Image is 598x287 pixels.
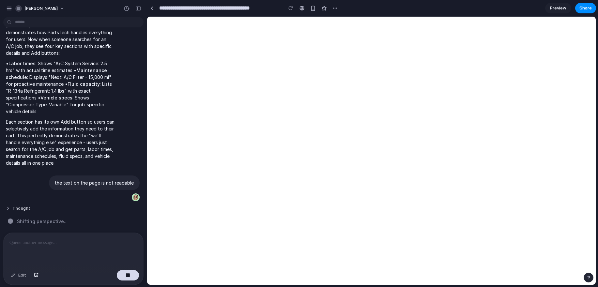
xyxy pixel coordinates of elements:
[6,60,115,115] p: • : Shows "A/C System Service: 2.5 hrs" with actual time estimates • : Displays "Next: A/C Filter...
[550,5,566,11] span: Preview
[575,3,596,13] button: Share
[55,179,134,186] p: the text on the page is not readable
[13,3,68,14] button: [PERSON_NAME]
[6,15,115,56] p: I've transformed the Air Conditioning job section into a comprehensive information hub that demon...
[40,95,72,100] strong: Vehicle specs
[24,5,58,12] span: [PERSON_NAME]
[68,81,100,87] strong: Fluid capacity
[8,61,36,66] strong: Labor times
[6,118,115,166] p: Each section has its own Add button so users can selectively add the information they need to the...
[17,218,67,225] span: Shifting perspective ..
[6,68,107,80] strong: Maintenance schedule
[545,3,571,13] a: Preview
[579,5,592,11] span: Share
